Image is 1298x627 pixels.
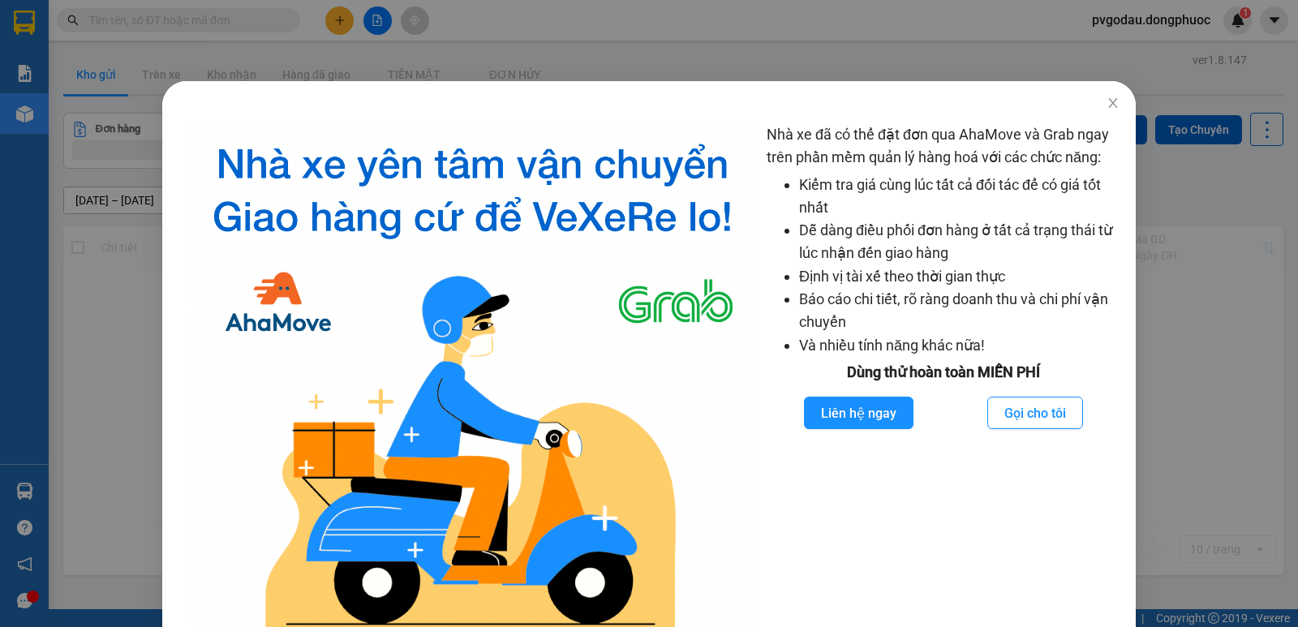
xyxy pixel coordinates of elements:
div: Dùng thử hoàn toàn MIỄN PHÍ [767,361,1120,384]
li: Dễ dàng điều phối đơn hàng ở tất cả trạng thái từ lúc nhận đến giao hàng [799,219,1120,265]
li: Và nhiều tính năng khác nữa! [799,334,1120,357]
span: Gọi cho tôi [1004,403,1066,423]
span: close [1107,97,1120,110]
li: Báo cáo chi tiết, rõ ràng doanh thu và chi phí vận chuyển [799,288,1120,334]
button: Gọi cho tôi [987,397,1083,429]
li: Định vị tài xế theo thời gian thực [799,265,1120,288]
li: Kiểm tra giá cùng lúc tất cả đối tác để có giá tốt nhất [799,174,1120,220]
button: Close [1090,81,1136,127]
span: Liên hệ ngay [821,403,896,423]
button: Liên hệ ngay [804,397,913,429]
